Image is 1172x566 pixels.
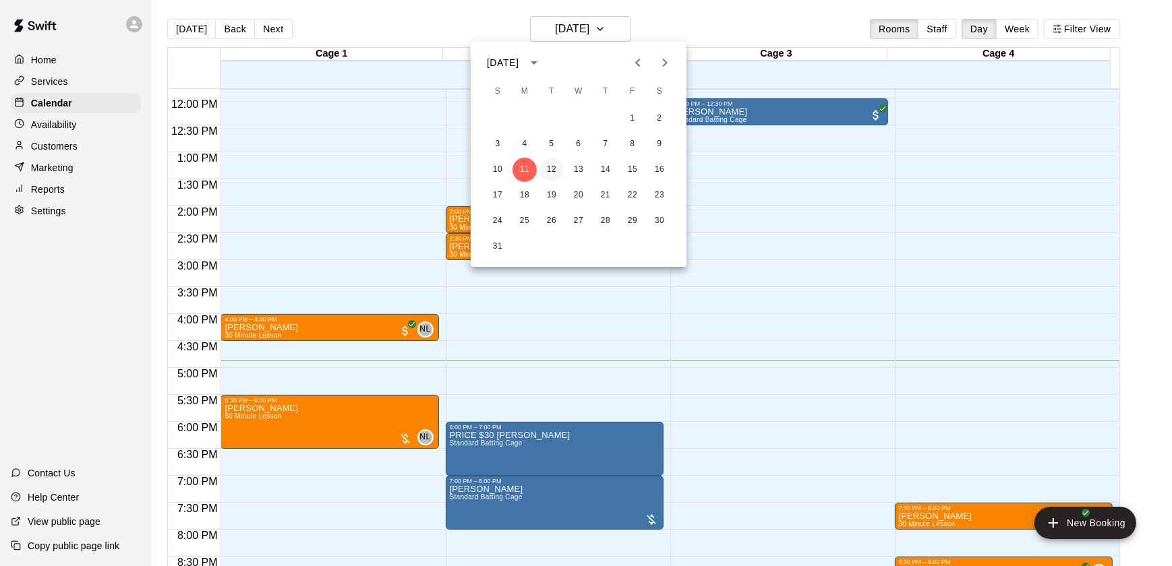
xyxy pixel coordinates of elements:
[486,209,510,233] button: 24
[486,158,510,182] button: 10
[647,183,672,208] button: 23
[539,158,564,182] button: 12
[512,158,537,182] button: 11
[539,78,564,105] span: Tuesday
[593,132,618,156] button: 7
[647,78,672,105] span: Saturday
[486,234,510,259] button: 31
[512,183,537,208] button: 18
[593,209,618,233] button: 28
[647,158,672,182] button: 16
[539,183,564,208] button: 19
[512,78,537,105] span: Monday
[523,51,546,74] button: calendar view is open, switch to year view
[593,183,618,208] button: 21
[539,209,564,233] button: 26
[647,132,672,156] button: 9
[512,132,537,156] button: 4
[566,78,591,105] span: Wednesday
[512,209,537,233] button: 25
[620,78,645,105] span: Friday
[486,183,510,208] button: 17
[486,78,510,105] span: Sunday
[539,132,564,156] button: 5
[566,158,591,182] button: 13
[566,183,591,208] button: 20
[566,209,591,233] button: 27
[486,132,510,156] button: 3
[566,132,591,156] button: 6
[620,158,645,182] button: 15
[651,49,678,76] button: Next month
[647,106,672,131] button: 2
[624,49,651,76] button: Previous month
[593,78,618,105] span: Thursday
[620,106,645,131] button: 1
[620,209,645,233] button: 29
[647,209,672,233] button: 30
[620,183,645,208] button: 22
[593,158,618,182] button: 14
[620,132,645,156] button: 8
[487,56,519,70] div: [DATE]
